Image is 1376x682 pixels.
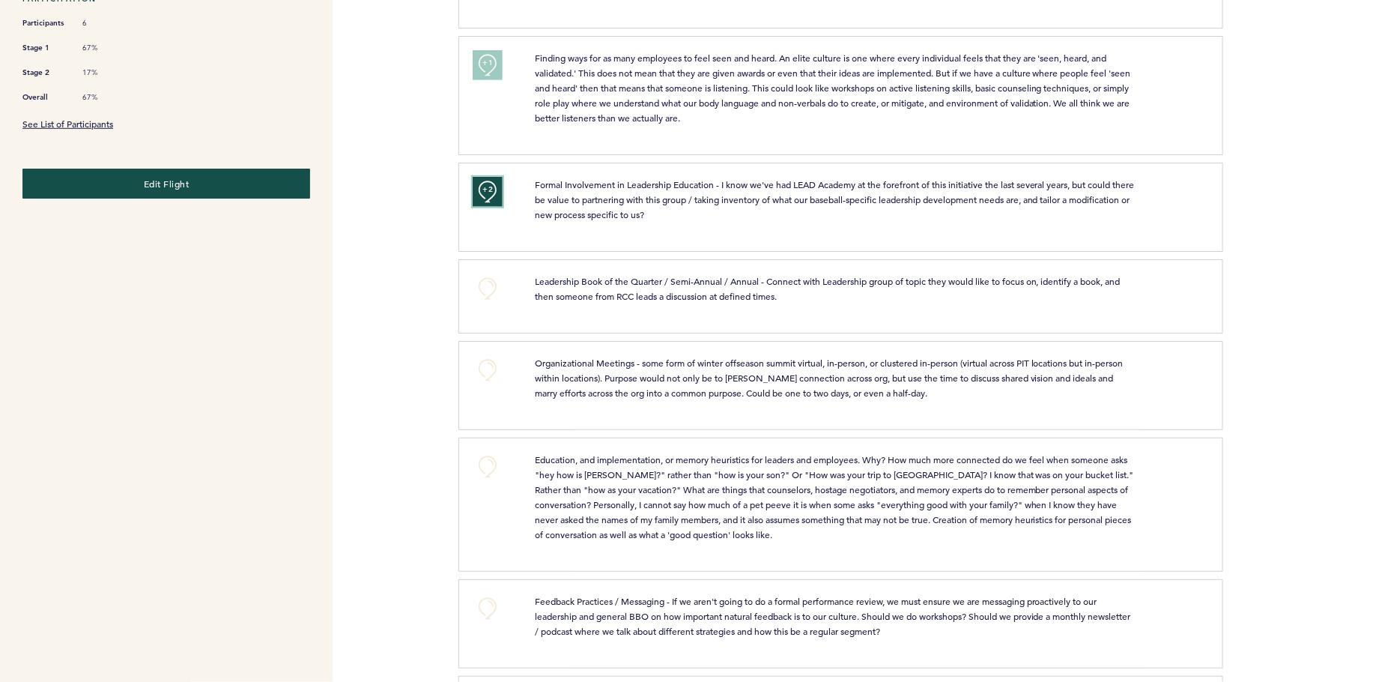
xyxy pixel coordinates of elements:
span: Edit Flight [144,178,190,190]
span: Finding ways for as many employees to feel seen and heard. An elite culture is one where every in... [535,52,1133,124]
span: Feedback Practices / Messaging - If we aren't going to do a formal performance review, we must en... [535,595,1133,637]
span: +2 [482,182,493,197]
span: Leadership Book of the Quarter / Semi-Annual / Annual - Connect with Leadership group of topic th... [535,275,1123,302]
button: Edit Flight [22,169,310,199]
span: 67% [82,43,127,53]
span: Participants [22,16,67,31]
span: Overall [22,90,67,105]
span: +1 [482,55,493,70]
span: Stage 1 [22,40,67,55]
span: Stage 2 [22,65,67,80]
span: 6 [82,18,127,28]
a: See List of Participants [22,118,113,130]
span: 17% [82,67,127,78]
span: Organizational Meetings - some form of winter offseason summit virtual, in-person, or clustered i... [535,357,1126,399]
span: Formal Involvement in Leadership Education - I know we've had LEAD Academy at the forefront of th... [535,178,1137,220]
span: 67% [82,92,127,103]
span: Education, and implementation, or memory heuristics for leaders and employees. Why? How much more... [535,453,1136,540]
button: +2 [473,177,503,207]
button: +1 [473,50,503,80]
